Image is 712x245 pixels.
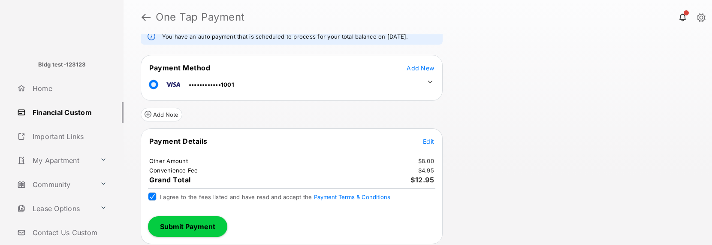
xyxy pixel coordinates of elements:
a: My Apartment [14,150,97,171]
span: Edit [423,138,434,145]
span: $12.95 [410,175,434,184]
a: Community [14,174,97,195]
a: Financial Custom [14,102,124,123]
span: Payment Details [149,137,208,145]
button: I agree to the fees listed and have read and accept the [314,194,390,200]
button: Add New [407,64,434,72]
a: Important Links [14,126,110,147]
button: Add Note [141,108,182,121]
a: Home [14,78,124,99]
span: I agree to the fees listed and have read and accept the [160,194,390,200]
button: Submit Payment [148,216,227,237]
td: $4.95 [418,166,434,174]
span: Add New [407,64,434,72]
a: Contact Us Custom [14,222,124,243]
td: Convenience Fee [149,166,199,174]
strong: One Tap Payment [156,12,245,22]
p: Bldg test-123123 [38,60,86,69]
a: Lease Options [14,198,97,219]
span: Grand Total [149,175,191,184]
span: Payment Method [149,64,210,72]
button: Edit [423,137,434,145]
em: You have an auto payment that is scheduled to process for your total balance on [DATE]. [162,33,408,41]
span: ••••••••••••1001 [189,81,234,88]
td: Other Amount [149,157,188,165]
td: $8.00 [418,157,434,165]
